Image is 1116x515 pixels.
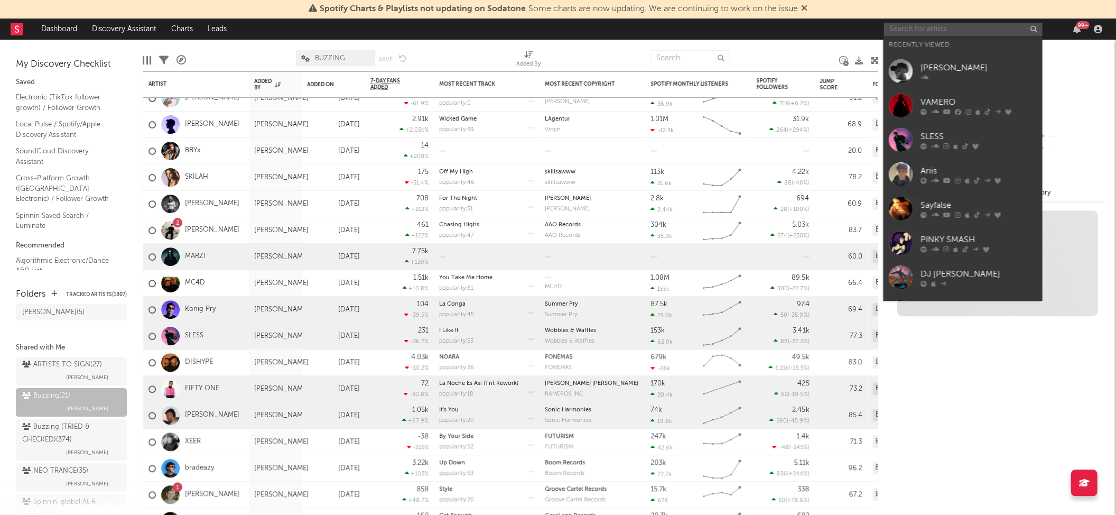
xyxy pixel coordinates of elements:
[545,391,640,397] div: RAMEROS INC.
[34,19,85,40] a: Dashboard
[439,301,466,307] a: La Conga
[545,277,640,278] div: copyright:
[307,198,360,210] div: [DATE]
[792,222,809,228] div: 5.03k
[776,127,787,133] span: 264
[185,94,239,103] a: [PERSON_NAME]
[920,234,1036,246] div: PINKY SMASH
[1035,143,1105,157] div: --
[545,381,640,387] div: copyright: LUIS ALBERTO ROSAS CORDERO
[650,81,730,87] div: Spotify Monthly Listeners
[789,392,807,398] span: -19.5 %
[254,200,309,208] div: [PERSON_NAME]
[774,311,809,318] div: ( )
[254,306,309,314] div: [PERSON_NAME]
[439,286,473,291] div: popularity: 61
[439,391,473,397] div: popularity: 18
[920,131,1036,143] div: SLESS
[22,390,70,402] div: Buzzing ( 21 )
[185,146,200,155] a: BBYx
[698,376,746,402] svg: Chart title
[418,327,429,334] div: 231
[790,365,807,371] span: -15.5 %
[545,116,640,122] div: LAgentur
[439,434,473,439] a: By Your Side
[883,54,1041,88] a: [PERSON_NAME]
[439,196,534,201] div: For The Night
[66,446,108,459] span: [PERSON_NAME]
[16,91,116,113] a: Electronic (TikTok follower growth) / Follower Growth
[439,407,534,413] div: It's You
[820,78,846,91] div: Jump Score
[404,311,429,318] div: -39.5 %
[920,96,1036,109] div: VAMERO
[698,297,746,323] svg: Chart title
[439,301,534,307] div: La Conga
[254,173,309,182] div: [PERSON_NAME]
[16,292,127,320] a: Artist to sign / [PERSON_NAME](5)
[307,92,360,105] div: [DATE]
[439,354,534,360] div: NOARA
[820,145,862,158] div: 20.0
[650,354,666,361] div: 679k
[439,169,473,175] a: Off My High
[820,118,862,131] div: 68.9
[773,100,809,107] div: ( )
[439,81,518,87] div: Most Recent Track
[185,490,239,499] a: [PERSON_NAME]
[545,116,640,122] div: copyright: LAgentur
[399,126,429,133] div: +2.03k %
[307,118,360,131] div: [DATE]
[872,81,952,88] div: Folders
[545,312,640,318] div: label: Summer Pry
[545,284,640,290] div: label: MC4D
[254,385,309,393] div: [PERSON_NAME]
[545,222,640,228] div: AAO Records
[411,354,429,361] div: 4.03k
[650,391,673,398] div: 20.4k
[405,364,429,371] div: -10.2 %
[883,123,1041,157] a: SLESS
[780,339,788,345] span: 88
[405,259,429,265] div: +139 %
[545,196,640,201] div: [PERSON_NAME]
[545,127,640,133] div: Virgin
[774,391,809,398] div: ( )
[176,45,186,76] div: A&R Pipeline
[545,312,640,318] div: Summer Pry
[545,284,640,290] div: MC4D
[185,199,239,208] a: [PERSON_NAME]
[820,304,862,316] div: 69.4
[185,464,214,473] a: bradeazy
[421,380,429,387] div: 72
[439,100,471,106] div: popularity: 0
[820,330,862,343] div: 77.3
[883,295,1041,329] a: DJ [PERSON_NAME]
[16,255,116,277] a: Algorithmic Electronic/Dance A&R List
[788,127,807,133] span: +294 %
[698,191,746,217] svg: Chart title
[439,338,473,344] div: popularity: 53
[545,328,640,334] div: copyright: Wobbles & Waffles
[399,53,407,63] button: Undo the changes to the current view.
[789,312,807,318] span: -35.9 %
[650,206,673,213] div: 2.44k
[545,127,640,133] div: label: Virgin
[185,120,239,129] a: [PERSON_NAME]
[16,419,127,461] a: Buzzing (TRIED & CHECKED)(374)[PERSON_NAME]
[307,330,360,343] div: [DATE]
[545,222,640,228] div: copyright: AAO Records
[16,58,127,71] div: My Discovery Checklist
[756,78,793,90] div: Spotify Followers
[781,392,788,398] span: 62
[439,365,474,371] div: popularity: 36
[888,39,1036,51] div: Recently Viewed
[820,251,862,263] div: 60.0
[16,210,116,232] a: Spinnin Saved Search / Luminate
[545,338,640,344] div: label: Wobbles & Waffles
[650,407,662,413] div: 74k
[439,180,475,186] div: popularity: 46
[545,391,640,397] div: label: RAMEROS INC.
[439,328,459,334] a: I Like It
[315,55,345,62] span: BUZZING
